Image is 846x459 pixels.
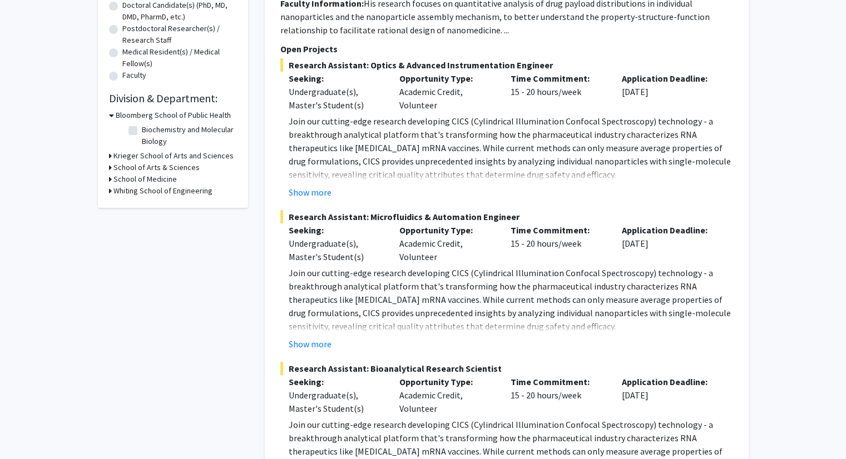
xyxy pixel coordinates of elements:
p: Join our cutting-edge research developing CICS (Cylindrical Illumination Confocal Spectroscopy) t... [289,114,733,181]
span: Research Assistant: Bioanalytical Research Scientist [280,362,733,375]
p: Seeking: [289,375,383,388]
button: Show more [289,337,332,351]
div: [DATE] [614,375,725,415]
h2: Division & Department: [109,92,237,105]
p: Opportunity Type: [399,223,494,237]
p: Application Deadline: [622,375,716,388]
span: Research Assistant: Microfluidics & Automation Engineer [280,210,733,223]
span: Research Assistant: Optics & Advanced Instrumentation Engineer [280,58,733,72]
p: Time Commitment: [511,72,605,85]
p: Join our cutting-edge research developing CICS (Cylindrical Illumination Confocal Spectroscopy) t... [289,266,733,333]
p: Time Commitment: [511,375,605,388]
p: Opportunity Type: [399,72,494,85]
p: Seeking: [289,72,383,85]
p: Time Commitment: [511,223,605,237]
h3: School of Medicine [113,173,177,185]
div: Academic Credit, Volunteer [391,72,502,112]
div: 15 - 20 hours/week [502,375,614,415]
p: Application Deadline: [622,72,716,85]
div: 15 - 20 hours/week [502,72,614,112]
div: Academic Credit, Volunteer [391,375,502,415]
h3: Bloomberg School of Public Health [116,109,231,121]
p: Opportunity Type: [399,375,494,388]
label: Biochemistry and Molecular Biology [142,124,234,147]
label: Postdoctoral Researcher(s) / Research Staff [122,23,237,46]
p: Seeking: [289,223,383,237]
h3: Whiting School of Engineering [113,185,212,197]
div: [DATE] [614,223,725,263]
p: Application Deadline: [622,223,716,237]
label: Medical Resident(s) / Medical Fellow(s) [122,46,237,69]
div: 15 - 20 hours/week [502,223,614,263]
div: Undergraduate(s), Master's Student(s) [289,85,383,112]
p: Open Projects [280,42,733,56]
div: Undergraduate(s), Master's Student(s) [289,388,383,415]
div: Undergraduate(s), Master's Student(s) [289,237,383,263]
label: Faculty [122,69,146,81]
div: [DATE] [614,72,725,112]
button: Show more [289,186,332,199]
h3: School of Arts & Sciences [113,162,200,173]
div: Academic Credit, Volunteer [391,223,502,263]
h3: Krieger School of Arts and Sciences [113,150,234,162]
iframe: Chat [8,409,47,451]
